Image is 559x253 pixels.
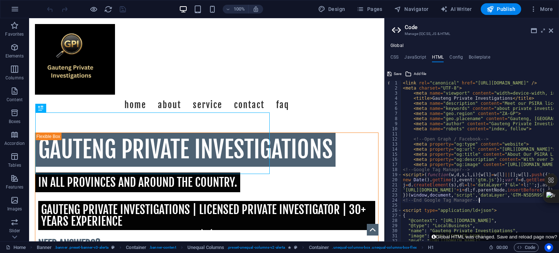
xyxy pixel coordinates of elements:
button: AI Writer [437,3,475,15]
div: 26 [385,208,402,213]
div: 23 [385,193,402,198]
span: Click to select. Double-click to edit [126,243,146,252]
div: 9 [385,121,402,126]
p: Slider [9,228,20,234]
h2: Code [405,24,553,31]
div: 14 [385,147,402,152]
p: Boxes [9,119,21,124]
button: Click here to leave preview mode and continue editing [89,5,98,13]
div: 6 [385,106,402,111]
button: reload [104,5,112,13]
span: Add file [414,70,426,78]
button: Code [514,243,539,252]
span: . unequal-columns-box .unequal-columns-box-flex [332,243,416,252]
button: More [527,3,556,15]
h4: Boilerplate [469,55,490,63]
span: More [530,5,553,13]
h6: 100% [234,5,245,13]
button: Navigator [391,3,432,15]
p: Favorites [5,31,24,37]
span: Click to select. Double-click to edit [309,243,329,252]
i: Element contains an animation [288,245,291,249]
button: Global HTML was changed. Save and reload page now? [430,232,559,241]
div: 29 [385,223,402,228]
div: 20 [385,177,402,182]
h4: CSS [390,55,399,63]
p: Images [7,206,22,212]
div: 28 [385,218,402,223]
span: Pages [357,5,382,13]
div: 7 [385,111,402,116]
div: 5 [385,101,402,106]
div: 1 [385,80,402,86]
span: Save [394,70,401,78]
div: 30 [385,228,402,233]
h4: HTML [432,55,444,63]
span: Publish [487,5,515,13]
span: . preset-unequal-columns-v2-alerta [227,243,285,252]
div: 2 [385,86,402,91]
a: Click to cancel selection. Double-click to open Pages [6,243,26,252]
span: Click to select. Double-click to edit [37,243,52,252]
p: Content [7,97,23,103]
span: Code [517,243,535,252]
p: Columns [5,75,24,81]
button: 100% [223,5,249,13]
span: Design [318,5,345,13]
div: 11 [385,131,402,137]
button: Usercentrics [544,243,553,252]
div: 15 [385,152,402,157]
i: On resize automatically adjust zoom level to fit chosen device. [253,6,259,12]
button: Pages [354,3,385,15]
button: Add file [404,70,427,78]
h3: Manage (S)CSS, JS & HTML [405,31,539,37]
span: AI Writer [440,5,472,13]
h4: JavaScript [404,55,426,63]
span: . banner .preset-banner-v3-alerta [55,243,108,252]
span: Click to select. Double-click to edit [428,243,434,252]
p: Tables [8,162,21,168]
div: 31 [385,233,402,238]
div: 17 [385,162,402,167]
div: Design (Ctrl+Alt+Y) [315,3,348,15]
p: Accordion [4,141,25,146]
div: 25 [385,203,402,208]
div: 18 [385,167,402,172]
i: This element is a customizable preset [111,245,115,249]
p: Features [6,184,23,190]
h4: Config [449,55,463,63]
span: Navigator [394,5,429,13]
div: 24 [385,198,402,203]
i: This element is a customizable preset [294,245,297,249]
button: Design [315,3,348,15]
nav: breadcrumb [37,243,434,252]
div: 12 [385,137,402,142]
div: 27 [385,213,402,218]
p: Elements [5,53,24,59]
i: Reload page [104,5,112,13]
div: 19 [385,172,402,177]
span: Click to select. Double-click to edit [187,243,224,252]
div: 8 [385,116,402,121]
h4: Global [390,43,404,49]
div: 16 [385,157,402,162]
span: : [501,245,503,250]
div: 13 [385,142,402,147]
div: 22 [385,187,402,193]
span: . banner-content [149,243,176,252]
button: Save [386,70,403,78]
div: 4 [385,96,402,101]
div: 10 [385,126,402,131]
div: 32 [385,238,402,244]
span: 00 00 [496,243,508,252]
h6: Session time [489,243,508,252]
div: 3 [385,91,402,96]
button: Publish [481,3,521,15]
div: 21 [385,182,402,187]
